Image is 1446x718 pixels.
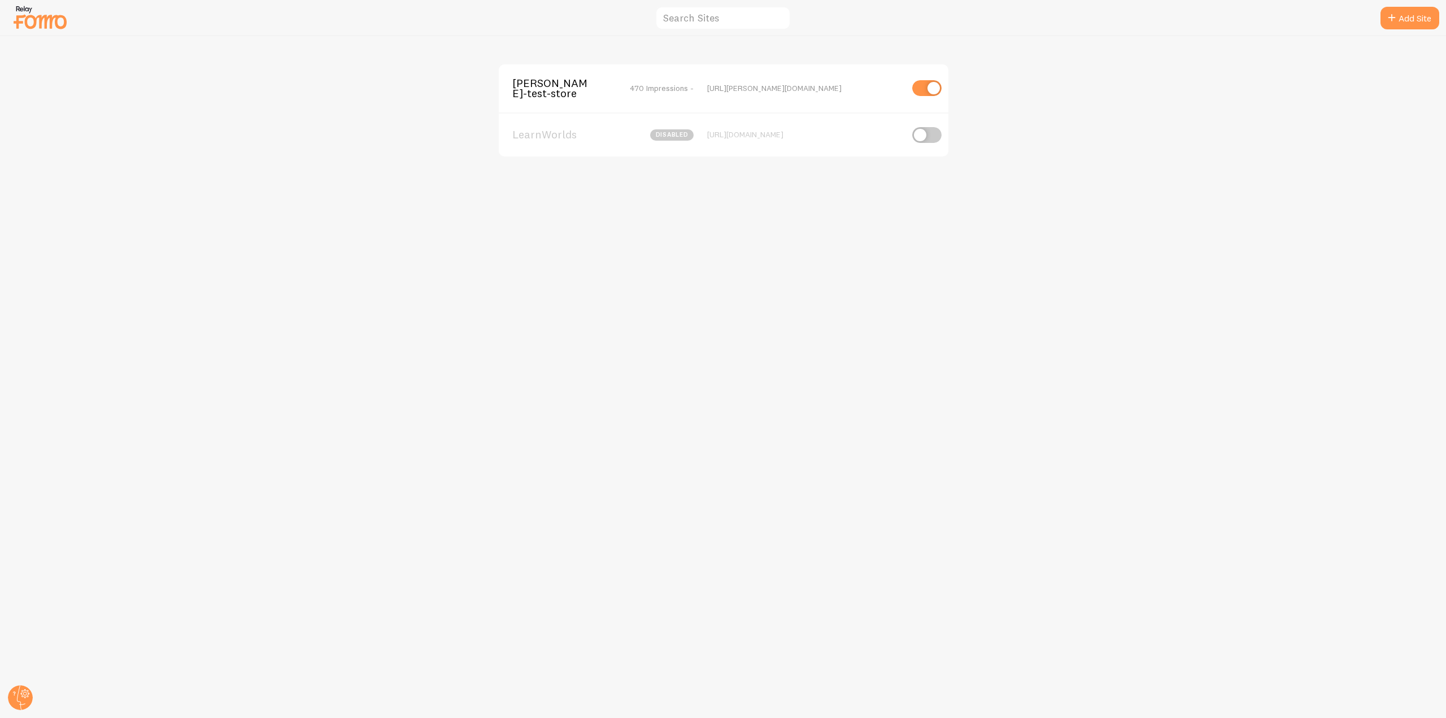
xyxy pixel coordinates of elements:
[512,129,603,140] span: LearnWorlds
[707,129,902,140] div: [URL][DOMAIN_NAME]
[707,83,902,93] div: [URL][PERSON_NAME][DOMAIN_NAME]
[650,129,694,141] span: disabled
[630,83,694,93] span: 470 Impressions -
[12,3,68,32] img: fomo-relay-logo-orange.svg
[512,78,603,99] span: [PERSON_NAME]-test-store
